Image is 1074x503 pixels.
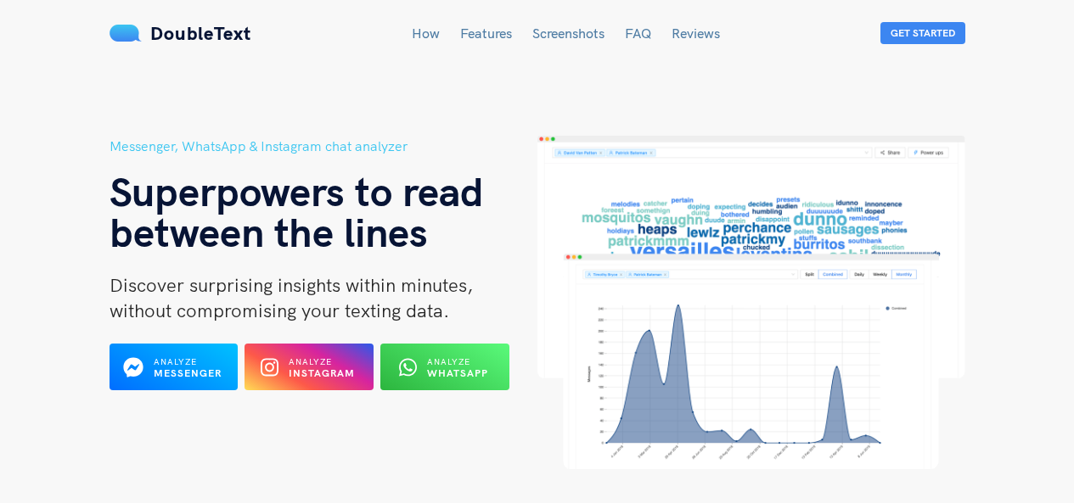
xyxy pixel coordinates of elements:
a: How [412,25,440,42]
button: Analyze WhatsApp [380,344,509,390]
img: hero [537,136,965,469]
span: Analyze [154,356,197,367]
b: WhatsApp [427,366,488,379]
a: Reviews [672,25,720,42]
a: FAQ [625,25,651,42]
span: without compromising your texting data. [110,299,449,322]
span: Analyze [289,356,332,367]
a: Screenshots [532,25,604,42]
a: Features [460,25,512,42]
a: Analyze Instagram [245,366,374,381]
span: Superpowers to read [110,165,484,216]
h5: Messenger, WhatsApp & Instagram chat analyzer [110,136,537,157]
span: DoubleText [150,21,251,45]
b: Instagram [289,366,355,379]
span: Analyze [427,356,470,367]
span: Discover surprising insights within minutes, [110,273,473,297]
a: DoubleText [110,21,251,45]
button: Analyze Instagram [245,344,374,390]
b: Messenger [154,366,222,379]
button: Get Started [880,22,965,44]
span: between the lines [110,206,428,257]
img: mS3x8y1f88AAAAABJRU5ErkJggg== [110,25,142,42]
a: Analyze Messenger [110,366,239,381]
button: Analyze Messenger [110,344,239,390]
a: Analyze WhatsApp [380,366,509,381]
